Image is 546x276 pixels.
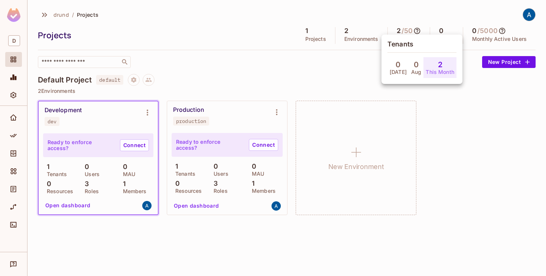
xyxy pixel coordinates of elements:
[426,69,454,75] p: This Month
[396,60,400,69] h4: 0
[414,60,419,69] h4: 0
[411,69,421,75] p: Aug
[387,40,456,48] h5: Tenants
[390,69,407,75] p: [DATE]
[438,60,442,69] h4: 2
